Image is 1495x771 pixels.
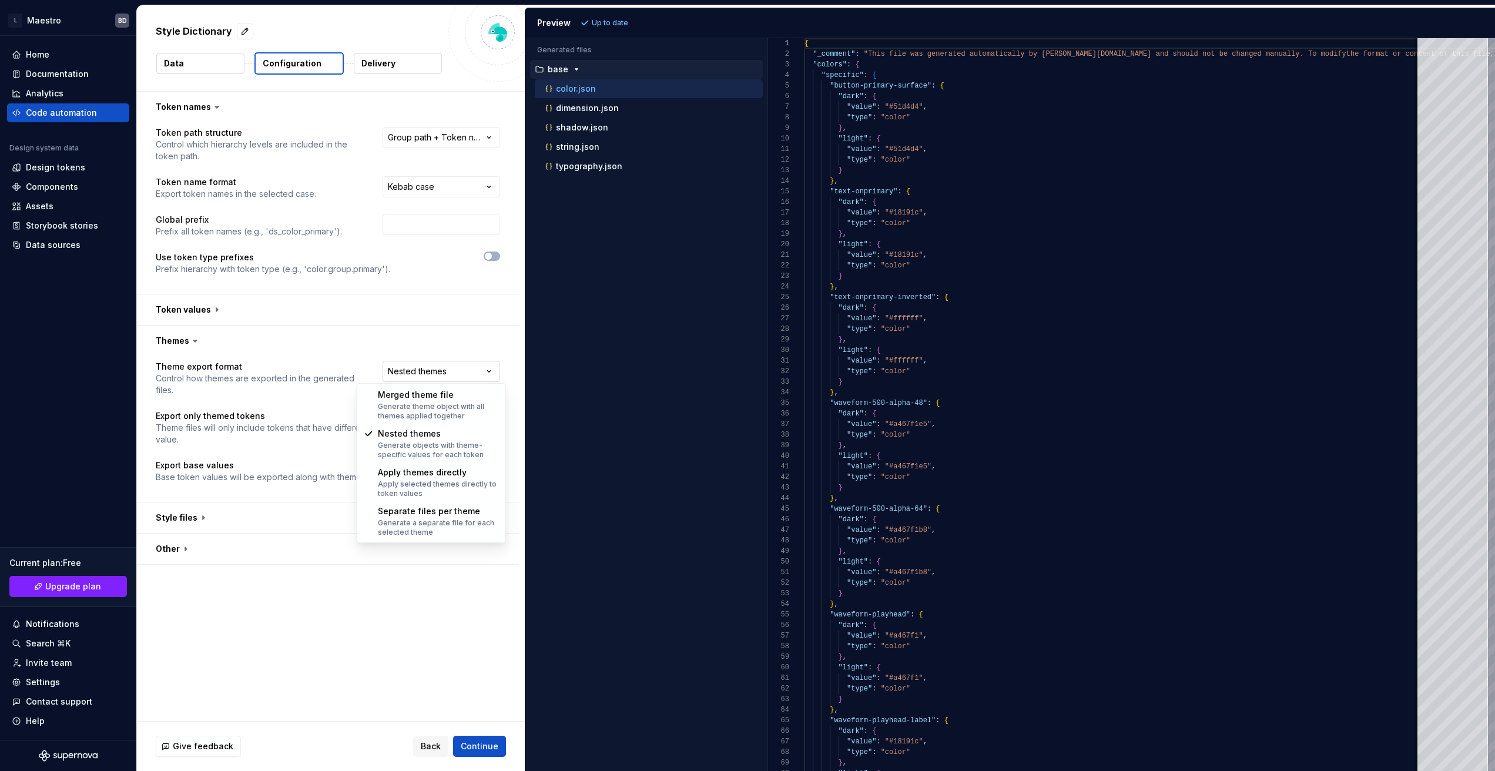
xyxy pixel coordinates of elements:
[378,480,499,498] div: Apply selected themes directly to token values
[378,390,454,400] span: Merged theme file
[378,402,499,421] div: Generate theme object with all themes applied together
[378,428,441,438] span: Nested themes
[378,441,499,460] div: Generate objects with theme-specific values for each token
[378,518,499,537] div: Generate a separate file for each selected theme
[378,506,480,516] span: Separate files per theme
[378,467,467,477] span: Apply themes directly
